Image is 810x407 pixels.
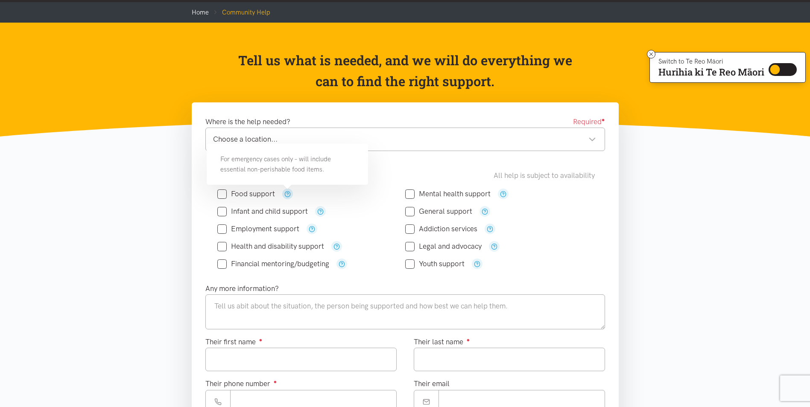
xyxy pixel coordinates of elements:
[414,336,470,348] label: Their last name
[205,116,290,128] label: Where is the help needed?
[467,337,470,343] sup: ●
[405,243,482,250] label: Legal and advocacy
[205,283,279,294] label: Any more information?
[573,116,605,128] span: Required
[602,116,605,123] sup: ●
[405,260,465,267] label: Youth support
[259,337,263,343] sup: ●
[494,170,598,181] div: All help is subject to availability
[235,50,575,92] p: Tell us what is needed, and we will do everything we can to find the right support.
[405,190,491,198] label: Mental health support
[209,7,270,17] li: Community Help
[217,260,329,267] label: Financial mentoring/budgeting
[217,243,324,250] label: Health and disability support
[205,336,263,348] label: Their first name
[205,378,277,390] label: Their phone number
[217,225,299,233] label: Employment support
[213,134,596,145] div: Choose a location...
[658,68,764,76] p: Hurihia ki Te Reo Māori
[405,208,472,215] label: General support
[405,225,477,233] label: Addiction services
[207,144,368,185] div: For emergency cases only – will include essential non-perishable food items.
[217,190,275,198] label: Food support
[274,378,277,385] sup: ●
[414,378,450,390] label: Their email
[658,59,764,64] p: Switch to Te Reo Māori
[217,208,308,215] label: Infant and child support
[192,9,209,16] a: Home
